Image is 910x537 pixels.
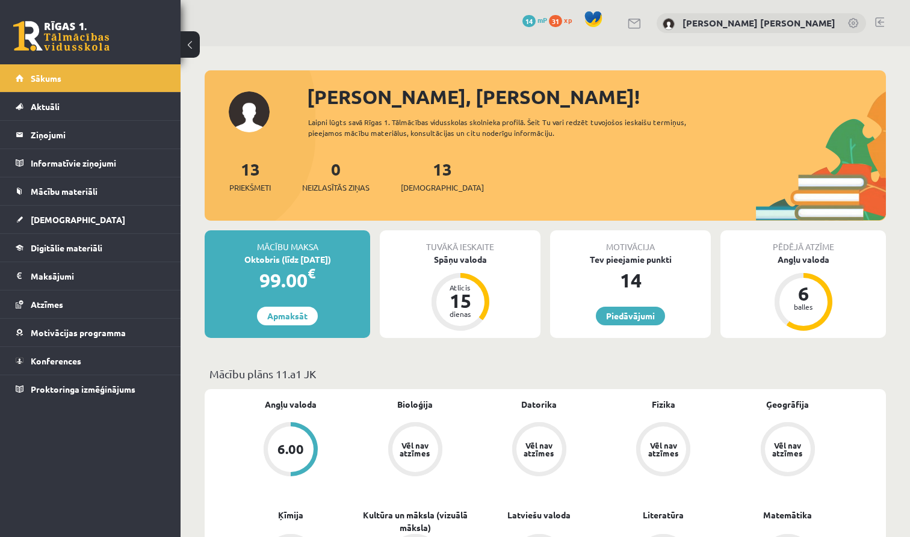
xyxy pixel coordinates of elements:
[720,253,886,333] a: Angļu valoda 6 balles
[31,214,125,225] span: [DEMOGRAPHIC_DATA]
[302,158,370,194] a: 0Neizlasītās ziņas
[308,117,717,138] div: Laipni lūgts savā Rīgas 1. Tālmācības vidusskolas skolnieka profilā. Šeit Tu vari redzēt tuvojošo...
[785,284,822,303] div: 6
[550,230,711,253] div: Motivācija
[31,299,63,310] span: Atzīmes
[522,441,556,457] div: Vēl nav atzīmes
[380,253,540,333] a: Spāņu valoda Atlicis 15 dienas
[643,509,684,521] a: Literatūra
[16,177,166,205] a: Mācību materiāli
[507,509,571,521] a: Latviešu valoda
[229,422,353,479] a: 6.00
[766,398,809,411] a: Ģeogrāfija
[13,21,110,51] a: Rīgas 1. Tālmācības vidusskola
[16,319,166,346] a: Motivācijas programma
[522,15,547,25] a: 14 mP
[16,347,166,375] a: Konferences
[16,64,166,92] a: Sākums
[353,422,477,479] a: Vēl nav atzīmes
[229,158,271,194] a: 13Priekšmeti
[380,253,540,266] div: Spāņu valoda
[550,266,711,295] div: 14
[380,230,540,253] div: Tuvākā ieskaite
[205,253,370,266] div: Oktobris (līdz [DATE])
[521,398,557,411] a: Datorika
[31,384,135,394] span: Proktoringa izmēģinājums
[564,15,572,25] span: xp
[442,291,478,310] div: 15
[785,303,822,310] div: balles
[31,262,166,290] legend: Maksājumi
[16,149,166,177] a: Informatīvie ziņojumi
[549,15,562,27] span: 31
[31,327,126,338] span: Motivācijas programma
[229,182,271,194] span: Priekšmeti
[308,265,315,282] span: €
[209,366,881,382] p: Mācību plāns 11.a1 JK
[31,149,166,177] legend: Informatīvie ziņojumi
[205,266,370,295] div: 99.00
[771,441,805,457] div: Vēl nav atzīmes
[277,443,304,456] div: 6.00
[477,422,601,479] a: Vēl nav atzīmes
[16,93,166,120] a: Aktuāli
[652,398,675,411] a: Fizika
[398,441,432,457] div: Vēl nav atzīmes
[401,158,484,194] a: 13[DEMOGRAPHIC_DATA]
[278,509,303,521] a: Ķīmija
[720,253,886,266] div: Angļu valoda
[596,307,665,325] a: Piedāvājumi
[31,101,60,112] span: Aktuāli
[663,18,675,30] img: Paula Nikola Cišeiko
[720,230,886,253] div: Pēdējā atzīme
[16,262,166,290] a: Maksājumi
[682,17,835,29] a: [PERSON_NAME] [PERSON_NAME]
[550,253,711,266] div: Tev pieejamie punkti
[257,307,318,325] a: Apmaksāt
[763,509,812,521] a: Matemātika
[537,15,547,25] span: mP
[31,73,61,84] span: Sākums
[307,82,886,111] div: [PERSON_NAME], [PERSON_NAME]!
[302,182,370,194] span: Neizlasītās ziņas
[442,284,478,291] div: Atlicis
[601,422,725,479] a: Vēl nav atzīmes
[31,121,166,149] legend: Ziņojumi
[16,206,166,233] a: [DEMOGRAPHIC_DATA]
[726,422,850,479] a: Vēl nav atzīmes
[16,375,166,403] a: Proktoringa izmēģinājums
[522,15,536,27] span: 14
[31,242,102,253] span: Digitālie materiāli
[205,230,370,253] div: Mācību maksa
[549,15,578,25] a: 31 xp
[16,290,166,318] a: Atzīmes
[442,310,478,318] div: dienas
[16,121,166,149] a: Ziņojumi
[353,509,477,534] a: Kultūra un māksla (vizuālā māksla)
[16,234,166,262] a: Digitālie materiāli
[397,398,433,411] a: Bioloģija
[265,398,317,411] a: Angļu valoda
[31,186,97,197] span: Mācību materiāli
[31,355,81,366] span: Konferences
[401,182,484,194] span: [DEMOGRAPHIC_DATA]
[646,441,680,457] div: Vēl nav atzīmes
